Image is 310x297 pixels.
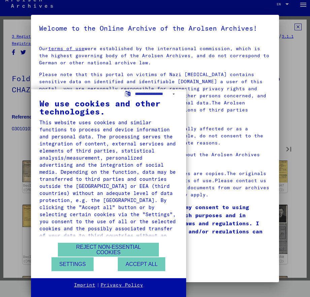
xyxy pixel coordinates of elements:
[118,257,165,271] button: Accept all
[74,282,95,289] a: Imprint
[58,243,159,257] button: Reject non-essential cookies
[39,119,178,246] div: This website uses cookies and similar functions to process end device information and personal da...
[51,257,94,271] button: Settings
[101,282,143,289] a: Privacy Policy
[39,99,178,115] div: We use cookies and other technologies.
